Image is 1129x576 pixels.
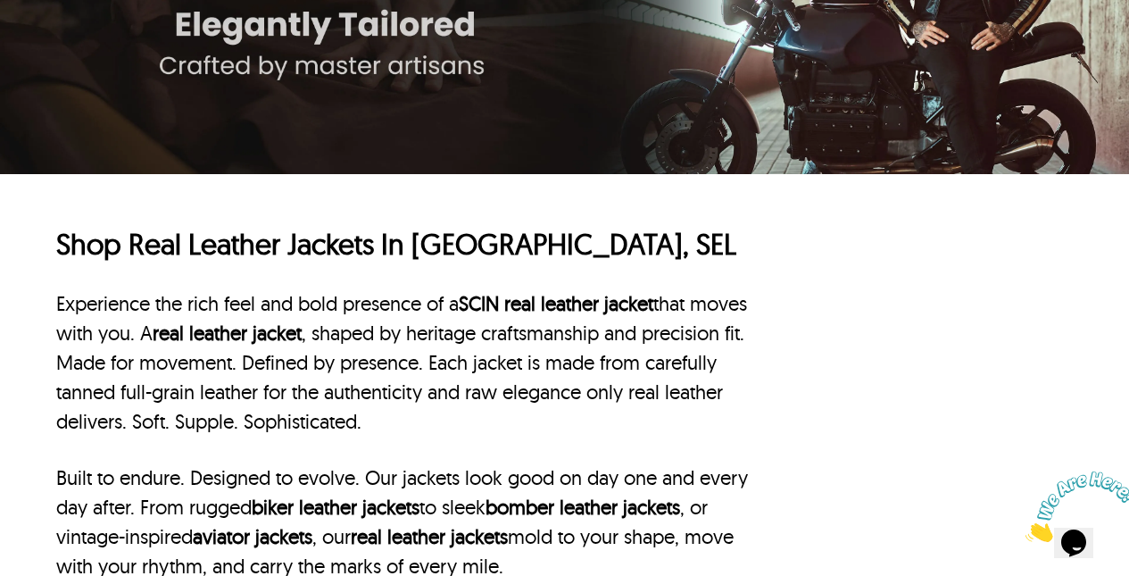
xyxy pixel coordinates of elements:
p: Experience the rich feel and bold presence of a that moves with you. A , shaped by heritage craft... [56,289,768,437]
img: Chat attention grabber [7,7,118,78]
a: real leather jacket [153,321,302,346]
a: SCIN [459,291,499,316]
a: real leather jacket [504,291,653,316]
a: bomber leather jackets [486,495,680,520]
a: real leather jackets [351,524,508,549]
h1: Shop Real Leather Jackets In [GEOGRAPHIC_DATA], SEL [56,226,768,263]
a: aviator jackets [193,524,312,549]
a: biker leather jackets [252,495,419,520]
iframe: chat widget [1018,464,1129,549]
